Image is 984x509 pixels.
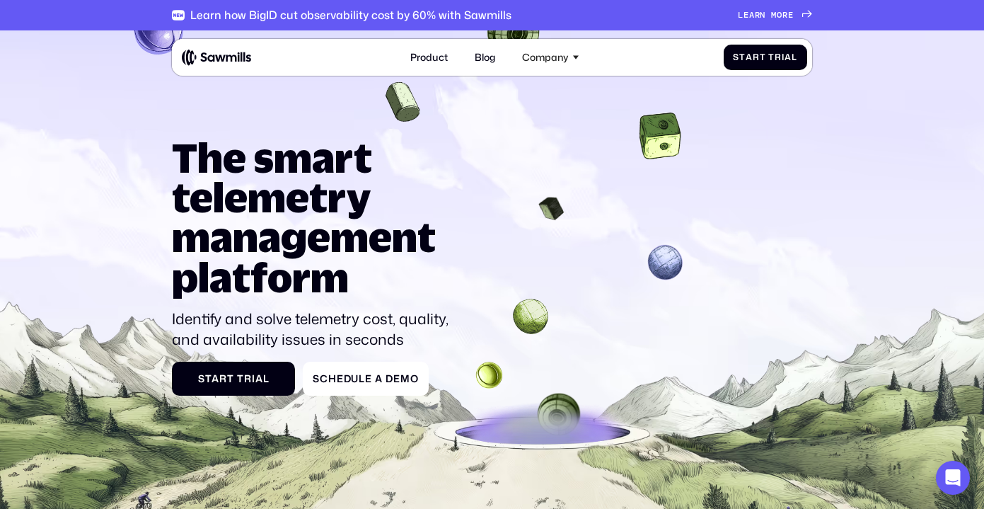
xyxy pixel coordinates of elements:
[788,10,794,21] span: e
[739,52,746,63] span: t
[205,373,212,385] span: t
[252,373,255,385] span: i
[400,373,410,385] span: m
[359,373,365,385] span: l
[738,10,743,21] span: L
[212,373,219,385] span: a
[303,362,429,396] a: ScheduleaDemo
[755,10,760,21] span: r
[219,373,227,385] span: r
[255,373,263,385] span: a
[753,52,760,63] span: r
[172,138,457,297] h1: The smart telemetry management platform
[375,373,383,385] span: a
[768,52,775,63] span: T
[227,373,234,385] span: t
[746,52,753,63] span: a
[782,10,788,21] span: r
[785,52,792,63] span: a
[775,52,782,63] span: r
[733,52,739,63] span: S
[403,44,456,71] a: Product
[263,373,270,385] span: l
[410,373,419,385] span: o
[237,373,244,385] span: T
[468,44,503,71] a: Blog
[760,52,766,63] span: t
[190,8,511,22] div: Learn how BigID cut observability cost by 60% with Sawmills
[393,373,400,385] span: e
[198,373,205,385] span: S
[351,373,359,385] span: u
[777,10,782,21] span: o
[792,52,797,63] span: l
[320,373,328,385] span: c
[337,373,344,385] span: e
[724,45,807,69] a: StartTrial
[522,52,569,64] div: Company
[172,309,457,350] p: Identify and solve telemetry cost, quality, and availability issues in seconds
[244,373,252,385] span: r
[743,10,749,21] span: e
[172,362,295,396] a: StartTrial
[760,10,765,21] span: n
[386,373,393,385] span: D
[771,10,777,21] span: m
[936,461,970,495] div: Open Intercom Messenger
[515,44,586,71] div: Company
[328,373,337,385] span: h
[365,373,372,385] span: e
[749,10,755,21] span: a
[313,373,320,385] span: S
[782,52,785,63] span: i
[344,373,352,385] span: d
